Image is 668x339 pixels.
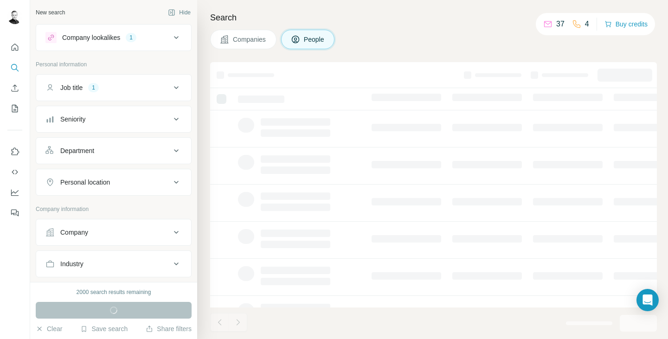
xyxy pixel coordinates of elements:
[210,11,657,24] h4: Search
[7,39,22,56] button: Quick start
[7,80,22,96] button: Enrich CSV
[62,33,120,42] div: Company lookalikes
[146,324,192,333] button: Share filters
[7,164,22,180] button: Use Surfe API
[36,324,62,333] button: Clear
[36,140,191,162] button: Department
[233,35,267,44] span: Companies
[36,77,191,99] button: Job title1
[60,259,83,269] div: Industry
[7,143,22,160] button: Use Surfe on LinkedIn
[60,83,83,92] div: Job title
[36,8,65,17] div: New search
[36,171,191,193] button: Personal location
[36,221,191,243] button: Company
[604,18,648,31] button: Buy credits
[36,26,191,49] button: Company lookalikes1
[36,108,191,130] button: Seniority
[636,289,659,311] div: Open Intercom Messenger
[7,205,22,221] button: Feedback
[7,9,22,24] img: Avatar
[60,115,85,124] div: Seniority
[60,146,94,155] div: Department
[304,35,325,44] span: People
[36,60,192,69] p: Personal information
[161,6,197,19] button: Hide
[7,59,22,76] button: Search
[7,100,22,117] button: My lists
[88,83,99,92] div: 1
[126,33,136,42] div: 1
[60,178,110,187] div: Personal location
[36,253,191,275] button: Industry
[7,184,22,201] button: Dashboard
[585,19,589,30] p: 4
[80,324,128,333] button: Save search
[60,228,88,237] div: Company
[556,19,565,30] p: 37
[36,205,192,213] p: Company information
[77,288,151,296] div: 2000 search results remaining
